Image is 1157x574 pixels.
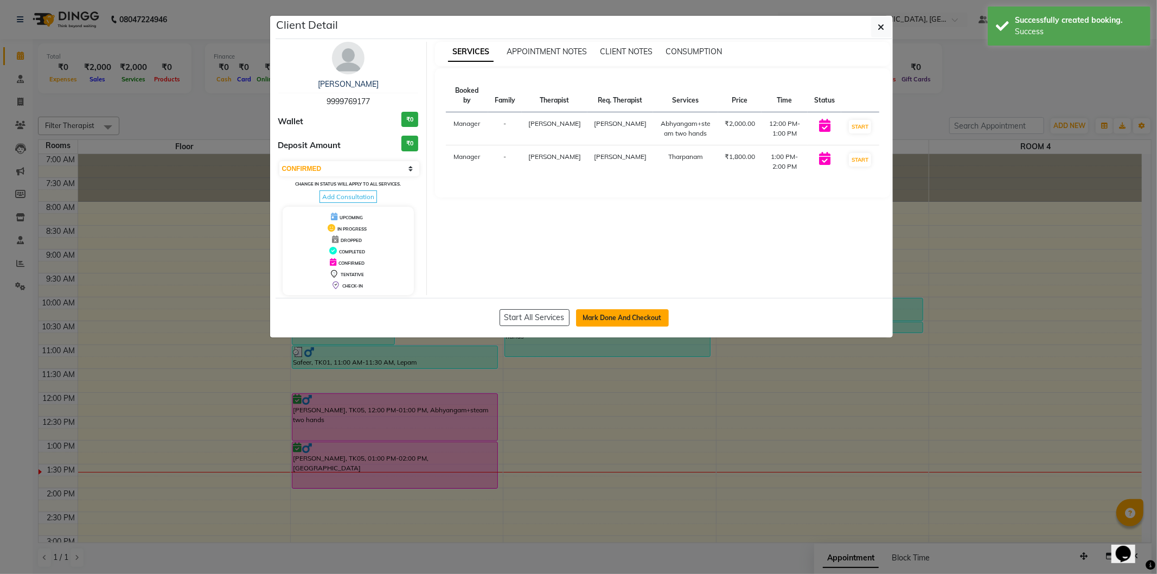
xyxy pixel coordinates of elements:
[341,272,364,277] span: TENTATIVE
[594,152,647,161] span: [PERSON_NAME]
[762,112,808,145] td: 12:00 PM-1:00 PM
[849,153,871,167] button: START
[446,112,488,145] td: Manager
[337,226,367,232] span: IN PROGRESS
[448,42,494,62] span: SERVICES
[277,17,338,33] h5: Client Detail
[1111,531,1146,563] iframe: chat widget
[318,79,379,89] a: [PERSON_NAME]
[528,119,581,127] span: [PERSON_NAME]
[332,42,365,74] img: avatar
[849,120,871,133] button: START
[576,309,669,327] button: Mark Done And Checkout
[340,215,363,220] span: UPCOMING
[295,181,401,187] small: Change in status will apply to all services.
[401,136,418,151] h3: ₹0
[522,79,587,112] th: Therapist
[339,249,365,254] span: COMPLETED
[278,116,304,128] span: Wallet
[446,79,488,112] th: Booked by
[718,79,762,112] th: Price
[341,238,362,243] span: DROPPED
[653,79,718,112] th: Services
[808,79,841,112] th: Status
[342,283,363,289] span: CHECK-IN
[507,47,587,56] span: APPOINTMENT NOTES
[762,145,808,178] td: 1:00 PM-2:00 PM
[401,112,418,127] h3: ₹0
[338,260,365,266] span: CONFIRMED
[666,47,722,56] span: CONSUMPTION
[1015,15,1142,26] div: Successfully created booking.
[725,152,755,162] div: ₹1,800.00
[500,309,570,326] button: Start All Services
[594,119,647,127] span: [PERSON_NAME]
[319,190,377,203] span: Add Consultation
[488,145,522,178] td: -
[488,112,522,145] td: -
[762,79,808,112] th: Time
[587,79,653,112] th: Req. Therapist
[725,119,755,129] div: ₹2,000.00
[528,152,581,161] span: [PERSON_NAME]
[660,152,712,162] div: Tharpanam
[488,79,522,112] th: Family
[600,47,653,56] span: CLIENT NOTES
[660,119,712,138] div: Abhyangam+steam two hands
[327,97,370,106] span: 9999769177
[278,139,341,152] span: Deposit Amount
[1015,26,1142,37] div: Success
[446,145,488,178] td: Manager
